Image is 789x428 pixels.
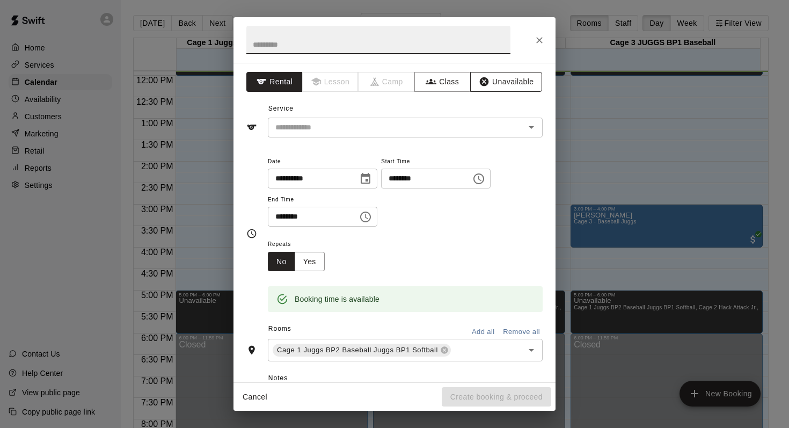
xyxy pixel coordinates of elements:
[268,252,325,272] div: outlined button group
[238,387,272,407] button: Cancel
[268,105,294,112] span: Service
[246,72,303,92] button: Rental
[268,370,543,387] span: Notes
[524,120,539,135] button: Open
[468,168,490,190] button: Choose time, selected time is 4:00 PM
[268,155,377,169] span: Date
[470,72,542,92] button: Unavailable
[303,72,359,92] span: Lessons must be created in the Services page first
[355,168,376,190] button: Choose date, selected date is Aug 17, 2025
[268,237,333,252] span: Repeats
[268,193,377,207] span: End Time
[500,324,543,340] button: Remove all
[268,325,291,332] span: Rooms
[381,155,491,169] span: Start Time
[273,344,451,357] div: Cage 1 Juggs BP2 Baseball Juggs BP1 Softball
[355,206,376,228] button: Choose time, selected time is 5:00 PM
[295,289,379,309] div: Booking time is available
[530,31,549,50] button: Close
[273,345,442,356] span: Cage 1 Juggs BP2 Baseball Juggs BP1 Softball
[268,252,295,272] button: No
[524,343,539,358] button: Open
[295,252,325,272] button: Yes
[246,345,257,356] svg: Rooms
[359,72,415,92] span: Camps can only be created in the Services page
[246,228,257,239] svg: Timing
[246,122,257,133] svg: Service
[466,324,500,340] button: Add all
[414,72,471,92] button: Class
